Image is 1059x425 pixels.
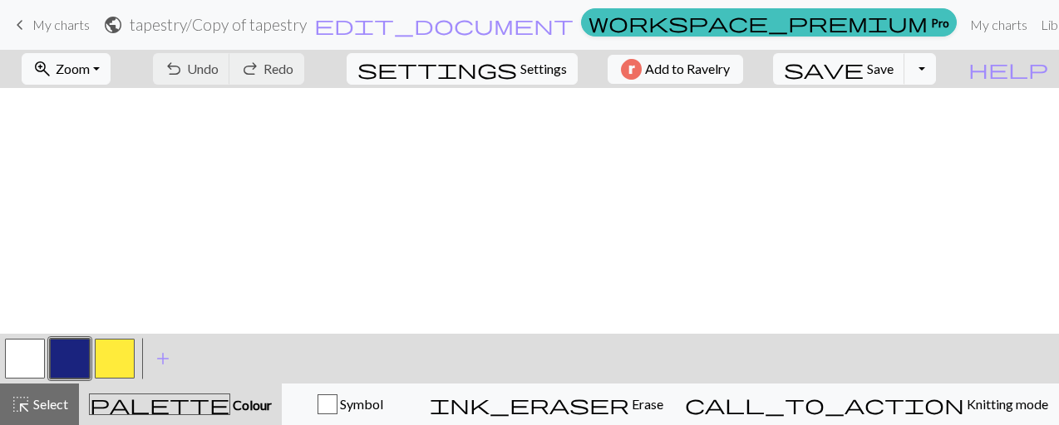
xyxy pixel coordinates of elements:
span: public [103,13,123,37]
span: edit_document [314,13,574,37]
span: Colour [230,397,272,413]
span: Settings [520,59,567,79]
span: Symbol [337,396,383,412]
span: zoom_in [32,57,52,81]
span: highlight_alt [11,393,31,416]
a: Pro [581,8,957,37]
span: Zoom [56,61,90,76]
span: Select [31,396,68,412]
span: help [968,57,1048,81]
button: Knitting mode [674,383,1059,425]
span: Save [867,61,894,76]
button: Add to Ravelry [608,55,743,84]
span: add [153,347,173,370]
span: Erase [629,396,663,412]
button: Zoom [22,53,111,85]
button: Symbol [282,383,419,425]
a: My charts [10,11,90,39]
span: save [784,57,864,81]
span: workspace_premium [589,11,928,34]
button: SettingsSettings [347,53,578,85]
i: Settings [357,59,517,79]
span: settings [357,57,517,81]
img: Ravelry [621,59,642,80]
a: My charts [963,8,1034,42]
h2: tapestry / Copy of tapestry [130,15,307,34]
span: Add to Ravelry [645,59,730,80]
button: Erase [419,383,674,425]
span: palette [90,393,229,416]
button: Colour [79,383,282,425]
span: My charts [32,17,90,32]
button: Save [773,53,905,85]
span: ink_eraser [430,393,629,416]
span: call_to_action [685,393,964,416]
span: keyboard_arrow_left [10,13,30,37]
span: Knitting mode [964,396,1048,412]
